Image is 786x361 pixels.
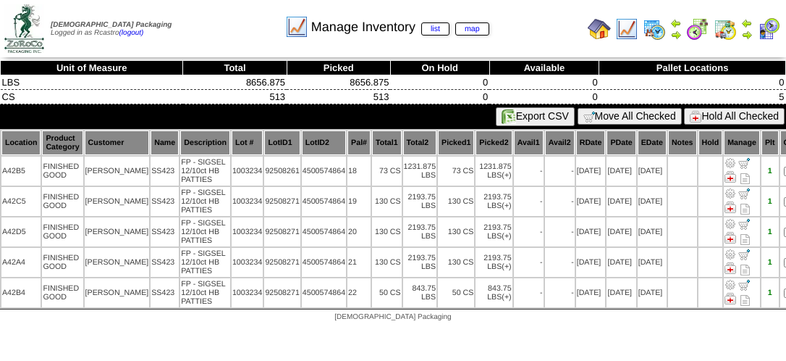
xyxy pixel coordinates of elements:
[119,29,144,37] a: (logout)
[347,248,371,277] td: 21
[264,130,300,155] th: LotID1
[1,278,41,307] td: A42B4
[403,130,436,155] th: Total2
[724,232,736,244] img: Manage Hold
[762,228,778,236] div: 1
[390,90,489,104] td: 0
[738,279,750,291] img: Move
[607,217,635,246] td: [DATE]
[476,157,512,186] td: 1231.875 LBS
[372,248,402,277] td: 130 CS
[762,289,778,297] div: 1
[334,313,451,321] span: [DEMOGRAPHIC_DATA] Packaging
[670,17,682,29] img: arrowleft.gif
[545,157,575,186] td: -
[607,157,635,186] td: [DATE]
[576,130,606,155] th: RDate
[1,130,41,155] th: Location
[302,278,346,307] td: 4500574864
[583,111,595,123] img: cart.gif
[302,187,346,216] td: 4500574864
[438,130,474,155] th: Picked1
[738,249,750,260] img: Move
[438,278,474,307] td: 50 CS
[741,29,753,41] img: arrowright.gif
[599,61,786,75] th: Pallet Locations
[576,248,606,277] td: [DATE]
[643,17,666,41] img: calendarprod.gif
[724,249,736,260] img: Adjust
[724,262,736,274] img: Manage Hold
[372,130,402,155] th: Total1
[287,90,390,104] td: 513
[232,217,263,246] td: 1003234
[607,130,635,155] th: PDate
[390,75,489,90] td: 0
[42,217,83,246] td: FINISHED GOOD
[151,187,179,216] td: SS423
[607,278,635,307] td: [DATE]
[724,218,736,230] img: Adjust
[232,130,263,155] th: Lot #
[514,217,544,246] td: -
[757,17,780,41] img: calendarcustomer.gif
[151,278,179,307] td: SS423
[740,173,750,184] i: Note
[638,278,667,307] td: [DATE]
[85,130,150,155] th: Customer
[576,278,606,307] td: [DATE]
[698,130,723,155] th: Hold
[514,278,544,307] td: -
[607,248,635,277] td: [DATE]
[287,75,390,90] td: 8656.875
[545,248,575,277] td: -
[496,107,575,126] button: Export CSV
[403,278,436,307] td: 843.75 LBS
[607,187,635,216] td: [DATE]
[302,248,346,277] td: 4500574864
[638,187,667,216] td: [DATE]
[180,278,230,307] td: FP - SIGSEL 12/10ct HB PATTIES
[1,157,41,186] td: A42B5
[180,157,230,186] td: FP - SIGSEL 12/10ct HB PATTIES
[438,248,474,277] td: 130 CS
[183,90,287,104] td: 513
[761,130,779,155] th: Plt
[670,29,682,41] img: arrowright.gif
[42,157,83,186] td: FINISHED GOOD
[668,130,697,155] th: Notes
[638,157,667,186] td: [DATE]
[264,217,300,246] td: 92508271
[738,157,750,169] img: Move
[232,278,263,307] td: 1003234
[502,202,511,210] div: (+)
[476,248,512,277] td: 2193.75 LBS
[438,217,474,246] td: 130 CS
[724,279,736,291] img: Adjust
[690,111,701,123] img: hold.gif
[372,278,402,307] td: 50 CS
[514,248,544,277] td: -
[545,130,575,155] th: Avail2
[232,187,263,216] td: 1003234
[714,17,737,41] img: calendarinout.gif
[1,90,183,104] td: CS
[502,109,516,124] img: excel.gif
[1,248,41,277] td: A42A4
[489,75,599,90] td: 0
[151,217,179,246] td: SS423
[686,17,709,41] img: calendarblend.gif
[1,75,183,90] td: LBS
[390,61,489,75] th: On Hold
[740,295,750,306] i: Note
[514,187,544,216] td: -
[347,157,371,186] td: 18
[372,217,402,246] td: 130 CS
[502,232,511,241] div: (+)
[514,157,544,186] td: -
[347,130,371,155] th: Pal#
[4,4,44,53] img: zoroco-logo-small.webp
[302,217,346,246] td: 4500574864
[514,130,544,155] th: Avail1
[302,130,346,155] th: LotID2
